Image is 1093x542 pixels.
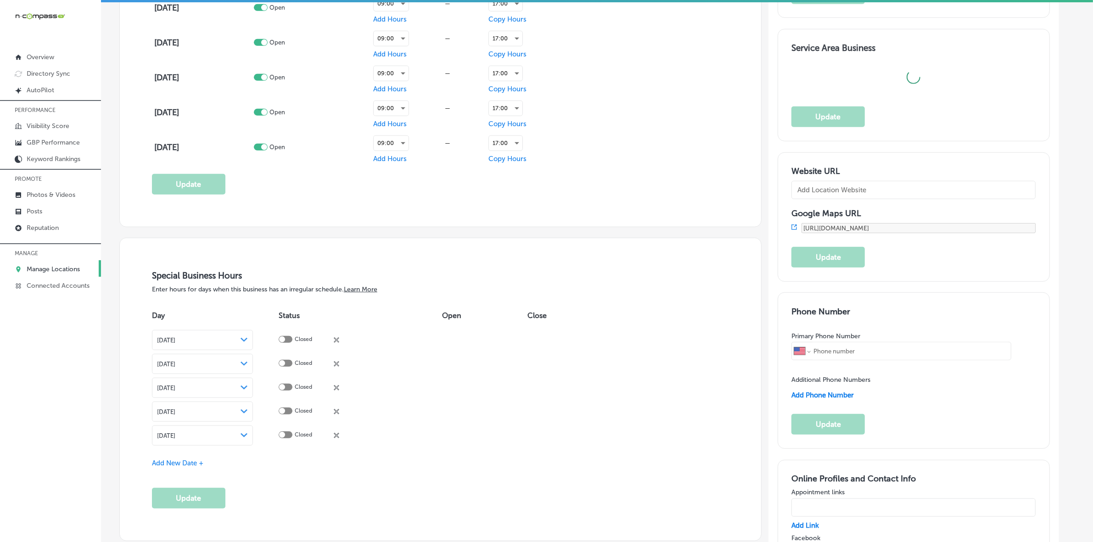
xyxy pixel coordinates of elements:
button: Update [152,488,225,508]
img: 660ab0bf-5cc7-4cb8-ba1c-48b5ae0f18e60NCTV_CLogo_TV_Black_-500x88.png [15,12,65,21]
button: Update [791,106,865,127]
span: [DATE] [157,385,175,391]
th: Close [527,302,585,328]
h4: [DATE] [154,73,252,83]
span: Copy Hours [488,155,527,163]
h3: Service Area Business [791,43,1036,56]
span: Add Hours [373,15,407,23]
p: Visibility Score [27,122,69,130]
p: Closed [295,408,312,416]
p: Open [269,109,285,116]
span: [DATE] [157,432,175,439]
div: 17:00 [489,31,522,46]
th: Open [442,302,527,328]
p: Manage Locations [27,265,80,273]
span: Add Hours [373,85,407,93]
p: Enter hours for days when this business has an irregular schedule. [152,285,729,293]
button: Update [791,247,865,268]
p: Open [269,144,285,151]
div: 09:00 [374,66,409,81]
p: Closed [295,360,312,369]
p: Closed [295,431,312,440]
span: Add Phone Number [791,391,854,399]
label: Additional Phone Numbers [791,376,870,384]
h3: Google Maps URL [791,208,1036,218]
h4: [DATE] [154,3,252,13]
p: Open [269,4,285,11]
p: Posts [27,207,42,215]
span: Add Link [791,521,819,530]
th: Day [152,302,279,328]
span: Add Hours [373,50,407,58]
span: [DATE] [157,408,175,415]
th: Status [279,302,442,328]
h3: Special Business Hours [152,270,729,281]
h3: Phone Number [791,307,1036,317]
div: 17:00 [489,66,522,81]
p: Directory Sync [27,70,70,78]
div: 09:00 [374,101,409,116]
span: [DATE] [157,337,175,344]
p: Overview [27,53,54,61]
label: Facebook [791,534,1036,542]
div: 09:00 [374,31,409,46]
p: Closed [295,336,312,345]
div: 17:00 [489,136,522,151]
p: GBP Performance [27,139,80,146]
h4: [DATE] [154,107,252,117]
p: Closed [295,384,312,392]
p: Keyword Rankings [27,155,80,163]
input: Phone number [813,342,1009,360]
h3: Website URL [791,166,1036,176]
span: Add New Date + [152,459,203,467]
div: — [409,140,486,146]
p: Photos & Videos [27,191,75,199]
button: Update [791,414,865,435]
a: Learn More [344,285,377,293]
div: 09:00 [374,136,409,151]
span: Add Hours [373,120,407,128]
p: Open [269,39,285,46]
h3: Online Profiles and Contact Info [791,474,1036,484]
p: Open [269,74,285,81]
span: Add Hours [373,155,407,163]
button: Update [152,174,225,195]
div: — [409,70,486,77]
label: Appointment links [791,488,1036,496]
div: — [409,35,486,42]
p: Reputation [27,224,59,232]
span: Copy Hours [488,50,527,58]
span: Copy Hours [488,15,527,23]
p: AutoPilot [27,86,54,94]
span: [DATE] [157,361,175,368]
label: Primary Phone Number [791,332,860,340]
div: — [409,105,486,112]
h4: [DATE] [154,142,252,152]
input: Add Location Website [791,181,1036,199]
p: Connected Accounts [27,282,90,290]
h4: [DATE] [154,38,252,48]
span: Copy Hours [488,120,527,128]
div: 17:00 [489,101,522,116]
span: Copy Hours [488,85,527,93]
